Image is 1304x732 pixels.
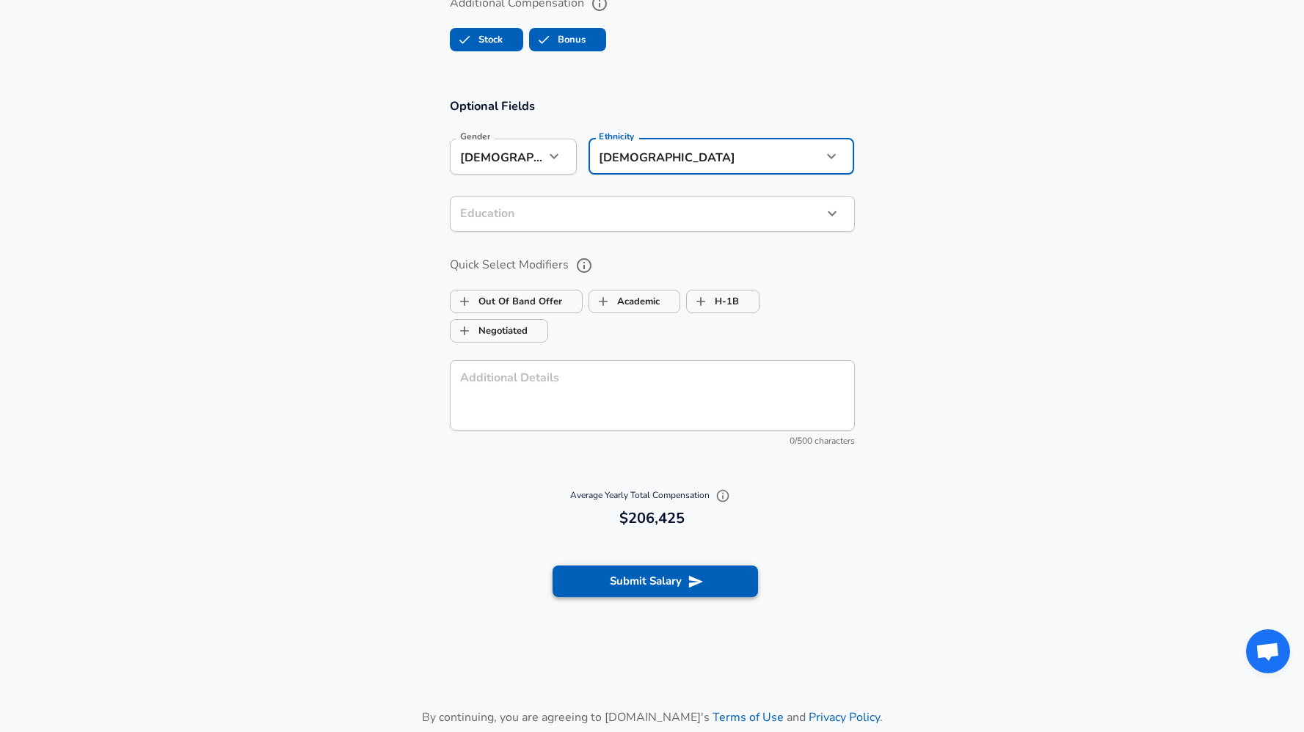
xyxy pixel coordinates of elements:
[686,290,760,313] button: H-1BH-1B
[450,98,855,114] h3: Optional Fields
[451,288,478,315] span: Out Of Band Offer
[589,288,617,315] span: Academic
[530,26,586,54] label: Bonus
[530,26,558,54] span: Bonus
[589,288,660,315] label: Academic
[713,709,784,725] a: Terms of Use
[572,253,597,278] button: help
[460,132,490,141] label: Gender
[451,288,562,315] label: Out Of Band Offer
[1246,629,1290,673] div: Open chat
[529,28,606,51] button: BonusBonus
[451,317,528,345] label: Negotiated
[589,139,801,175] div: [DEMOGRAPHIC_DATA]
[712,485,734,507] button: Explain Total Compensation
[450,290,583,313] button: Out Of Band OfferOut Of Band Offer
[450,434,855,449] div: 0/500 characters
[553,566,758,596] button: Submit Salary
[451,317,478,345] span: Negotiated
[450,253,855,278] label: Quick Select Modifiers
[599,132,634,141] label: Ethnicity
[450,139,544,175] div: [DEMOGRAPHIC_DATA]
[570,489,734,501] span: Average Yearly Total Compensation
[451,26,503,54] label: Stock
[450,28,523,51] button: StockStock
[450,319,548,343] button: NegotiatedNegotiated
[451,26,478,54] span: Stock
[456,507,849,530] h6: $206,425
[687,288,715,315] span: H-1B
[589,290,680,313] button: AcademicAcademic
[809,709,880,725] a: Privacy Policy
[687,288,739,315] label: H-1B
